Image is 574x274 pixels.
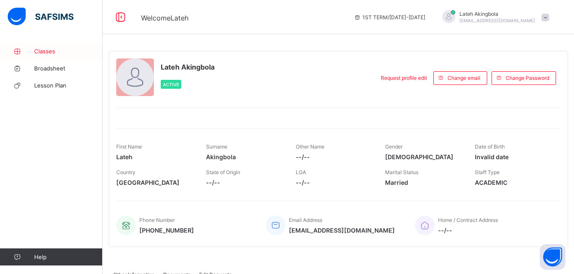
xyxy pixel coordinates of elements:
[438,227,498,234] span: --/--
[385,179,462,186] span: Married
[459,18,535,23] span: [EMAIL_ADDRESS][DOMAIN_NAME]
[289,227,395,234] span: [EMAIL_ADDRESS][DOMAIN_NAME]
[206,179,283,186] span: --/--
[116,179,193,186] span: [GEOGRAPHIC_DATA]
[459,11,535,17] span: Lateh Akingbola
[385,153,462,160] span: [DEMOGRAPHIC_DATA]
[139,217,175,223] span: Phone Number
[34,82,103,89] span: Lesson Plan
[206,143,227,150] span: Surname
[506,75,549,81] span: Change Password
[34,48,103,55] span: Classes
[116,169,135,175] span: Country
[385,143,403,150] span: Gender
[296,179,373,186] span: --/--
[385,169,418,175] span: Marital Status
[116,143,142,150] span: First Name
[296,143,324,150] span: Other Name
[163,82,179,87] span: Active
[475,169,500,175] span: Staff Type
[289,217,322,223] span: Email Address
[206,153,283,160] span: Akingbola
[141,14,188,22] span: Welcome Lateh
[206,169,240,175] span: State of Origin
[116,153,193,160] span: Lateh
[540,244,565,270] button: Open asap
[381,75,427,81] span: Request profile edit
[475,153,552,160] span: Invalid date
[475,179,552,186] span: ACADEMIC
[161,63,215,71] span: Lateh Akingbola
[8,8,74,26] img: safsims
[354,14,425,20] span: session/term information
[139,227,194,234] span: [PHONE_NUMBER]
[475,143,505,150] span: Date of Birth
[296,153,373,160] span: --/--
[34,65,103,72] span: Broadsheet
[447,75,480,81] span: Change email
[296,169,306,175] span: LGA
[438,217,498,223] span: Home / Contract Address
[34,254,102,260] span: Help
[434,10,553,24] div: LatehAkingbola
